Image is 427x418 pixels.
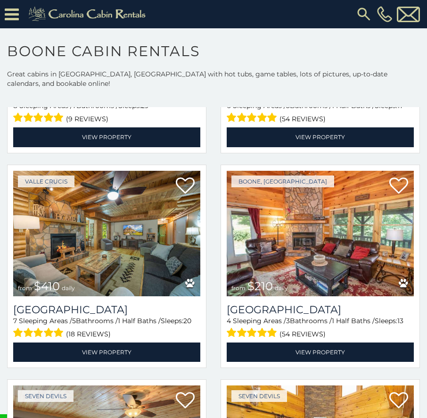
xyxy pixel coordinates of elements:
[355,6,372,23] img: search-regular.svg
[227,303,414,316] a: [GEOGRAPHIC_DATA]
[18,284,32,292] span: from
[247,279,273,293] span: $210
[227,316,414,340] div: Sleeping Areas / Bathrooms / Sleeps:
[62,284,75,292] span: daily
[375,6,394,22] a: [PHONE_NUMBER]
[397,317,403,325] span: 13
[66,113,108,125] span: (9 reviews)
[13,303,200,316] h3: Mountainside Lodge
[183,317,191,325] span: 20
[231,390,287,402] a: Seven Devils
[227,171,414,296] img: Willow Valley View
[227,317,231,325] span: 4
[18,390,74,402] a: Seven Devils
[34,279,60,293] span: $410
[176,176,195,196] a: Add to favorites
[13,343,200,362] a: View Property
[332,317,375,325] span: 1 Half Baths /
[227,127,414,147] a: View Property
[231,284,246,292] span: from
[66,328,111,340] span: (18 reviews)
[13,127,200,147] a: View Property
[72,317,76,325] span: 5
[13,101,200,125] div: Sleeping Areas / Bathrooms / Sleeps:
[231,176,334,187] a: Boone, [GEOGRAPHIC_DATA]
[13,316,200,340] div: Sleeping Areas / Bathrooms / Sleeps:
[176,391,195,411] a: Add to favorites
[18,176,74,187] a: Valle Crucis
[389,391,408,411] a: Add to favorites
[227,343,414,362] a: View Property
[13,303,200,316] a: [GEOGRAPHIC_DATA]
[389,176,408,196] a: Add to favorites
[286,317,290,325] span: 3
[13,317,17,325] span: 7
[118,317,161,325] span: 1 Half Baths /
[227,101,414,125] div: Sleeping Areas / Bathrooms / Sleeps:
[227,171,414,296] a: Willow Valley View from $210 daily
[24,5,154,24] img: Khaki-logo.png
[227,303,414,316] h3: Willow Valley View
[13,171,200,296] a: Mountainside Lodge from $410 daily
[279,328,326,340] span: (54 reviews)
[279,113,326,125] span: (54 reviews)
[13,171,200,296] img: Mountainside Lodge
[275,284,288,292] span: daily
